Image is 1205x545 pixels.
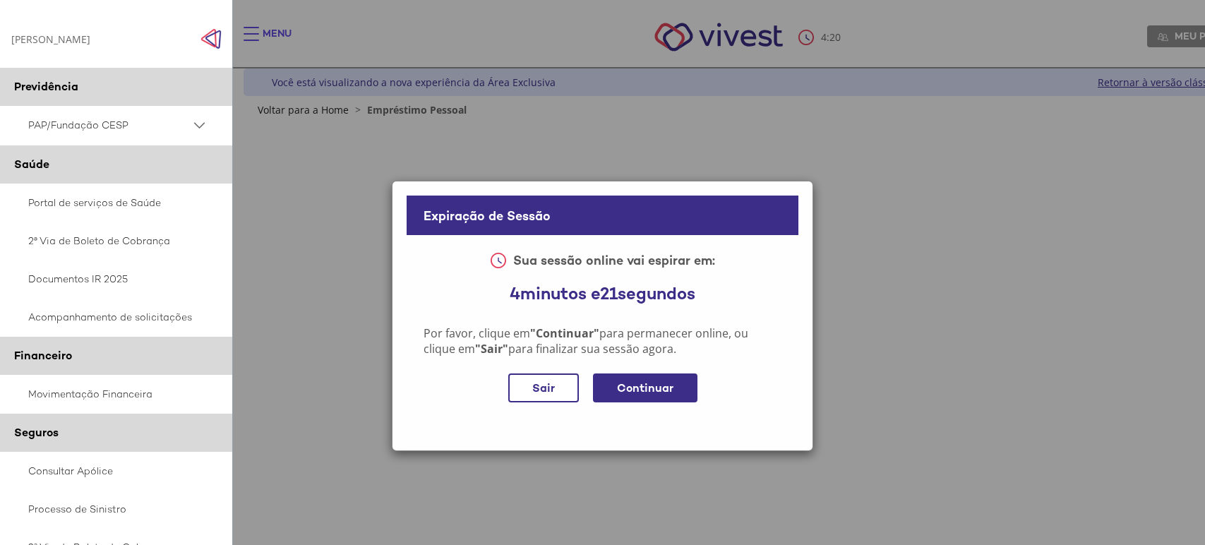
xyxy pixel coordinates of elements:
[475,341,508,357] b: "Sair"
[407,196,798,235] div: Expiração de Sessão
[200,28,222,49] span: Click to close side navigation.
[424,268,781,318] div: minutos e segundos
[530,325,599,341] b: "Continuar"
[28,116,191,134] span: PAP/Fundação CESP
[513,252,715,268] div: Sua sessão online vai espirar em:
[508,373,579,402] div: Sair
[200,28,222,49] img: Fechar menu
[11,32,90,46] div: [PERSON_NAME]
[593,373,697,402] div: Continuar
[600,282,618,304] span: 21
[263,27,292,55] div: Menu
[14,79,78,94] span: Previdência
[14,425,59,440] span: Seguros
[503,381,587,395] a: Sair
[424,325,781,357] div: Por favor, clique em para permanecer online, ou clique em para finalizar sua sessão agora.
[587,381,703,395] a: Continuar
[510,282,520,304] span: 4
[14,348,72,363] span: Financeiro
[14,157,49,172] span: Saúde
